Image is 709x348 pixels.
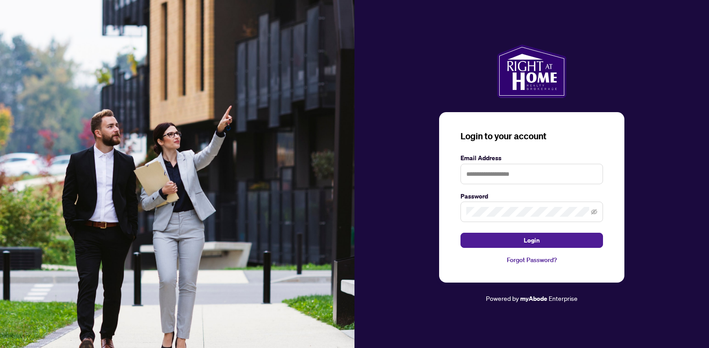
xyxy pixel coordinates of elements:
span: Enterprise [549,294,578,302]
span: eye-invisible [591,209,597,215]
img: ma-logo [497,45,566,98]
a: Forgot Password? [460,255,603,265]
button: Login [460,233,603,248]
label: Email Address [460,153,603,163]
span: Login [524,233,540,247]
label: Password [460,191,603,201]
span: Powered by [486,294,519,302]
a: myAbode [520,294,547,303]
h3: Login to your account [460,130,603,142]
